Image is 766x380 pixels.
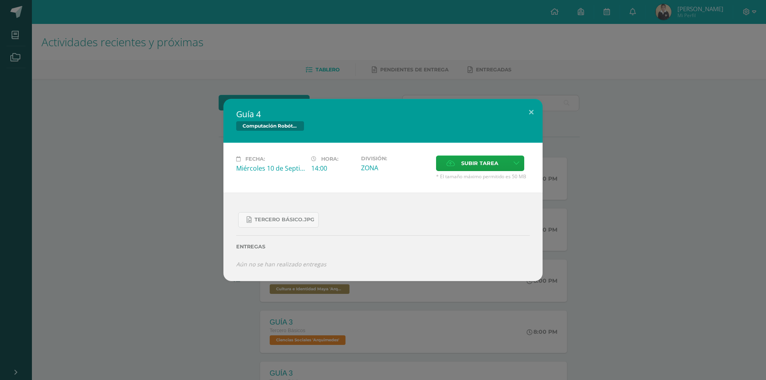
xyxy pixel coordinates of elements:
span: Tercero Básico.jpg [255,217,314,223]
div: ZONA [361,163,430,172]
h2: Guía 4 [236,108,530,120]
span: Subir tarea [461,156,498,171]
a: Tercero Básico.jpg [238,212,319,228]
span: Hora: [321,156,338,162]
span: * El tamaño máximo permitido es 50 MB [436,173,530,180]
label: Entregas [236,244,530,250]
span: Computación Robótica [236,121,304,131]
label: División: [361,156,430,161]
i: Aún no se han realizado entregas [236,260,326,268]
div: 14:00 [311,164,355,173]
div: Miércoles 10 de Septiembre [236,164,305,173]
span: Fecha: [245,156,265,162]
button: Close (Esc) [520,99,543,126]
